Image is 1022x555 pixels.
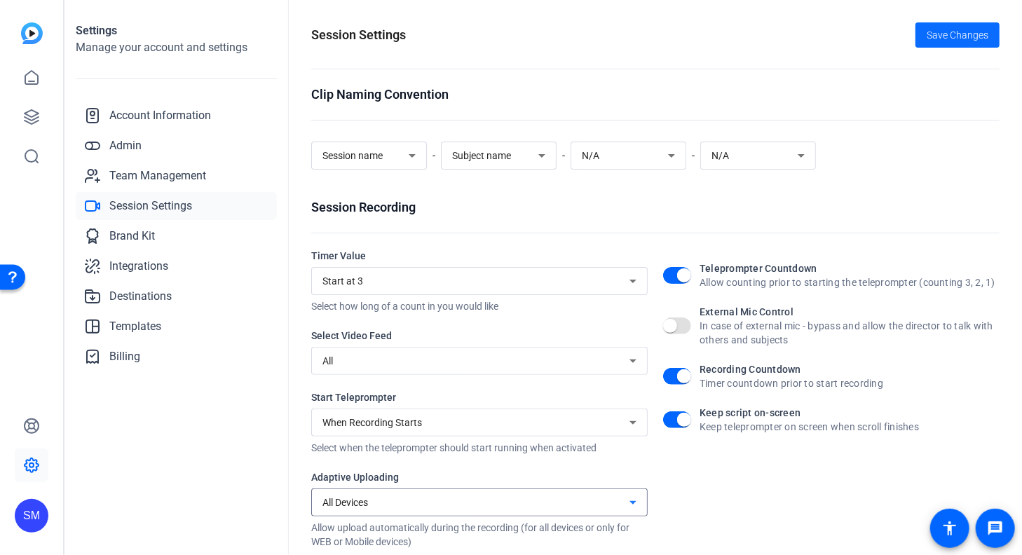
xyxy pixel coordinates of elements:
span: Session Settings [109,198,192,214]
mat-icon: accessibility [941,520,958,537]
a: Destinations [76,282,277,310]
div: Keep script on-screen [700,406,919,420]
div: Keep teleprompter on screen when scroll finishes [700,420,919,434]
div: Start Teleprompter [311,390,648,404]
div: Allow upload automatically during the recording (for all devices or only for WEB or Mobile devices) [311,521,648,549]
a: Session Settings [76,192,277,220]
div: Select how long of a count in you would like [311,299,648,313]
span: Billing [109,348,140,365]
span: Admin [109,137,142,154]
div: Teleprompter Countdown [700,261,995,275]
span: Account Information [109,107,211,124]
a: Admin [76,132,277,160]
span: Templates [109,318,161,335]
span: When Recording Starts [322,417,422,428]
h1: Settings [76,22,277,39]
span: - [557,149,571,162]
span: Destinations [109,288,172,305]
a: Templates [76,313,277,341]
a: Brand Kit [76,222,277,250]
span: - [686,149,700,162]
span: N/A [711,150,729,161]
div: Clip Naming Convention [311,85,1000,104]
span: All Devices [322,497,368,508]
a: Account Information [76,102,277,130]
div: External Mic Control [700,305,1000,319]
span: Brand Kit [109,228,155,245]
span: Session name [322,150,383,161]
a: Integrations [76,252,277,280]
span: Save Changes [927,28,988,43]
div: Recording Countdown [700,362,883,376]
div: In case of external mic - bypass and allow the director to talk with others and subjects [700,319,1000,347]
span: N/A [582,150,599,161]
div: Allow counting prior to starting the teleprompter (counting 3, 2, 1) [700,275,995,289]
span: Subject name [452,150,511,161]
a: Billing [76,343,277,371]
div: Timer Value [311,249,648,263]
div: Select when the teleprompter should start running when activated [311,441,648,455]
div: Session Recording [311,198,1000,217]
button: Save Changes [915,22,1000,48]
span: Integrations [109,258,168,275]
span: Team Management [109,167,206,184]
h1: Session Settings [311,25,406,45]
div: Adaptive Uploading [311,470,648,484]
h2: Manage your account and settings [76,39,277,56]
div: Timer countdown prior to start recording [700,376,883,390]
img: blue-gradient.svg [21,22,43,44]
div: SM [15,499,48,533]
a: Team Management [76,162,277,190]
span: Start at 3 [322,275,363,287]
span: - [427,149,441,162]
div: Select Video Feed [311,329,648,343]
span: All [322,355,333,366]
mat-icon: message [987,520,1004,537]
